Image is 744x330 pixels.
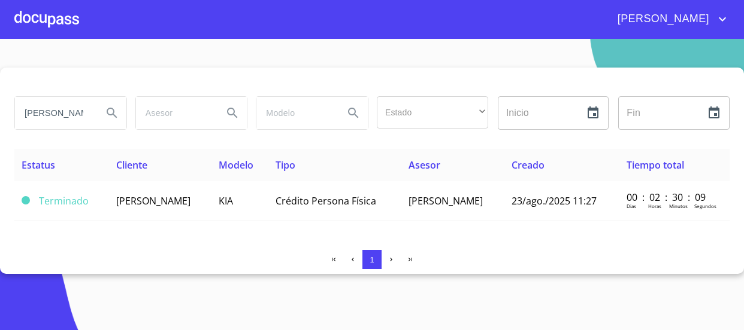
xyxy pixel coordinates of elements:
p: Dias [627,203,636,209]
span: 1 [370,255,374,264]
input: search [256,97,334,129]
span: KIA [219,194,233,207]
span: Terminado [22,196,30,204]
button: Search [98,99,126,127]
p: Horas [648,203,661,209]
span: Creado [512,158,545,172]
input: search [15,97,93,129]
span: [PERSON_NAME] [409,194,483,207]
span: Tiempo total [627,158,684,172]
span: Estatus [22,158,55,172]
span: Terminado [39,194,89,207]
p: Minutos [669,203,688,209]
p: 00 : 02 : 30 : 09 [627,191,707,204]
input: search [136,97,214,129]
button: Search [218,99,247,127]
span: Crédito Persona Física [276,194,376,207]
span: [PERSON_NAME] [609,10,715,29]
span: Modelo [219,158,253,172]
p: Segundos [694,203,716,209]
div: ​ [377,96,488,129]
button: Search [339,99,368,127]
button: account of current user [609,10,730,29]
span: 23/ago./2025 11:27 [512,194,597,207]
span: Cliente [116,158,147,172]
button: 1 [362,250,382,269]
span: Asesor [409,158,440,172]
span: Tipo [276,158,295,172]
span: [PERSON_NAME] [116,194,190,207]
